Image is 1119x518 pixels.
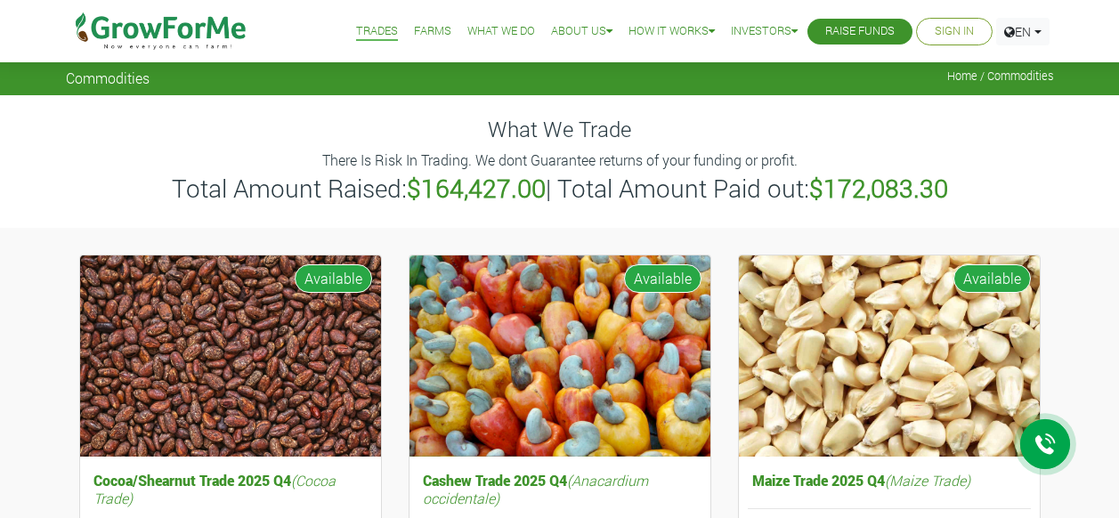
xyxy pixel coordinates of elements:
[467,22,535,41] a: What We Do
[935,22,974,41] a: Sign In
[996,18,1050,45] a: EN
[628,22,715,41] a: How it Works
[418,467,701,510] h5: Cashew Trade 2025 Q4
[731,22,798,41] a: Investors
[748,467,1031,493] h5: Maize Trade 2025 Q4
[414,22,451,41] a: Farms
[356,22,398,41] a: Trades
[409,255,710,457] img: growforme image
[69,150,1051,171] p: There Is Risk In Trading. We dont Guarantee returns of your funding or profit.
[295,264,372,293] span: Available
[624,264,701,293] span: Available
[885,471,970,490] i: (Maize Trade)
[69,174,1051,204] h3: Total Amount Raised: | Total Amount Paid out:
[947,69,1054,83] span: Home / Commodities
[89,467,372,510] h5: Cocoa/Shearnut Trade 2025 Q4
[953,264,1031,293] span: Available
[809,172,948,205] b: $172,083.30
[80,255,381,457] img: growforme image
[66,69,150,86] span: Commodities
[423,471,648,506] i: (Anacardium occidentale)
[825,22,895,41] a: Raise Funds
[66,117,1054,142] h4: What We Trade
[551,22,612,41] a: About Us
[739,255,1040,457] img: growforme image
[407,172,546,205] b: $164,427.00
[93,471,336,506] i: (Cocoa Trade)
